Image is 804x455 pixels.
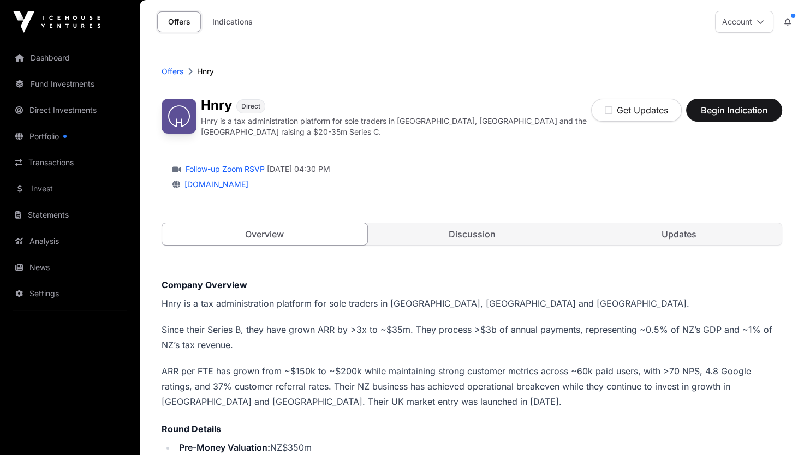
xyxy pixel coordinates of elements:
a: Indications [205,11,260,32]
a: Overview [162,223,368,246]
p: Hnry is a tax administration platform for sole traders in [GEOGRAPHIC_DATA], [GEOGRAPHIC_DATA] an... [162,296,782,311]
a: Discussion [370,223,575,245]
a: Offers [162,66,183,77]
p: Hnry is a tax administration platform for sole traders in [GEOGRAPHIC_DATA], [GEOGRAPHIC_DATA] an... [201,116,591,137]
a: Begin Indication [686,110,782,121]
span: Direct [241,102,260,111]
a: Transactions [9,151,131,175]
h1: Hnry [201,99,232,113]
img: Hnry [162,99,196,134]
iframe: Chat Widget [749,403,804,455]
a: Settings [9,282,131,306]
img: Icehouse Ventures Logo [13,11,100,33]
p: Since their Series B, they have grown ARR by >3x to ~$35m. They process >$3b of annual payments, ... [162,322,782,352]
button: Begin Indication [686,99,782,122]
a: Direct Investments [9,98,131,122]
a: Dashboard [9,46,131,70]
button: Get Updates [591,99,682,122]
strong: Round Details [162,423,221,434]
button: Account [715,11,773,33]
p: ARR per FTE has grown from ~$150k to ~$200k while maintaining strong customer metrics across ~60k... [162,363,782,409]
a: Fund Investments [9,72,131,96]
li: NZ$350m [176,440,782,455]
a: [DOMAIN_NAME] [180,179,248,189]
a: Follow-up Zoom RSVP [183,164,265,175]
a: Portfolio [9,124,131,148]
a: News [9,255,131,279]
a: Analysis [9,229,131,253]
a: Statements [9,203,131,227]
span: [DATE] 04:30 PM [267,164,330,175]
p: Hnry [197,66,214,77]
a: Offers [157,11,201,32]
strong: Pre-Money Valuation: [179,442,270,453]
a: Updates [576,223,782,245]
span: Begin Indication [700,104,769,117]
strong: Company Overview [162,279,247,290]
nav: Tabs [162,223,782,245]
a: Invest [9,177,131,201]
